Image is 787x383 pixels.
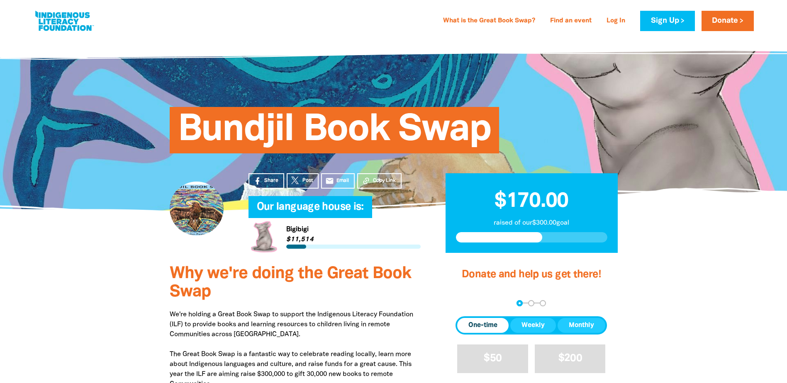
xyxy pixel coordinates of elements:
[287,173,319,189] a: Post
[264,177,278,184] span: Share
[558,318,605,333] button: Monthly
[373,177,396,184] span: Copy Link
[640,11,694,31] a: Sign Up
[495,192,568,211] span: $170.00
[510,318,556,333] button: Weekly
[702,11,754,31] a: Donate
[249,173,284,189] a: Share
[528,300,534,306] button: Navigate to step 2 of 3 to enter your details
[249,210,421,215] h6: My Team
[540,300,546,306] button: Navigate to step 3 of 3 to enter your payment details
[484,354,502,363] span: $50
[545,15,597,28] a: Find an event
[257,202,364,218] span: Our language house is:
[468,320,497,330] span: One-time
[535,344,606,373] button: $200
[438,15,540,28] a: What is the Great Book Swap?
[558,354,582,363] span: $200
[602,15,630,28] a: Log In
[456,218,607,228] p: raised of our $300.00 goal
[457,318,509,333] button: One-time
[336,177,349,184] span: Email
[521,320,545,330] span: Weekly
[569,320,594,330] span: Monthly
[178,113,491,153] span: Bundjil Book Swap
[357,173,402,189] button: Copy Link
[325,177,334,185] i: email
[462,270,601,279] span: Donate and help us get there!
[321,173,355,189] a: emailEmail
[302,177,313,184] span: Post
[517,300,523,306] button: Navigate to step 1 of 3 to enter your donation amount
[457,344,528,373] button: $50
[170,266,411,300] span: Why we're doing the Great Book Swap
[456,316,607,335] div: Donation frequency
